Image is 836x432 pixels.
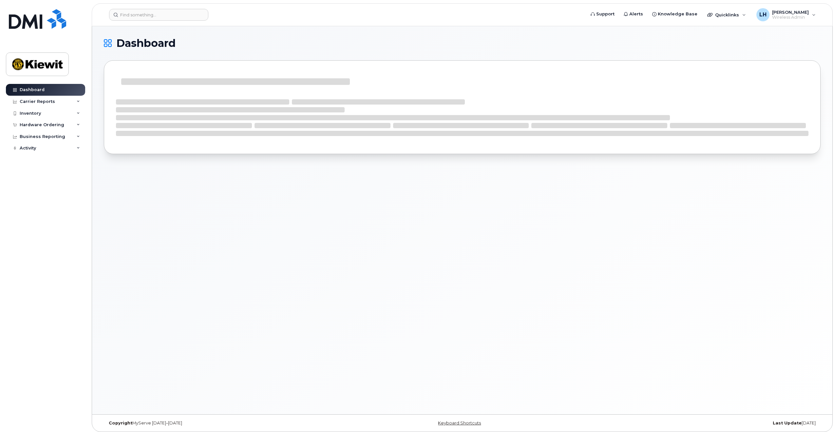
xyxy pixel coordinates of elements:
span: Dashboard [116,38,176,48]
a: Keyboard Shortcuts [438,421,481,425]
div: [DATE] [582,421,821,426]
div: MyServe [DATE]–[DATE] [104,421,343,426]
strong: Copyright [109,421,132,425]
strong: Last Update [773,421,802,425]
